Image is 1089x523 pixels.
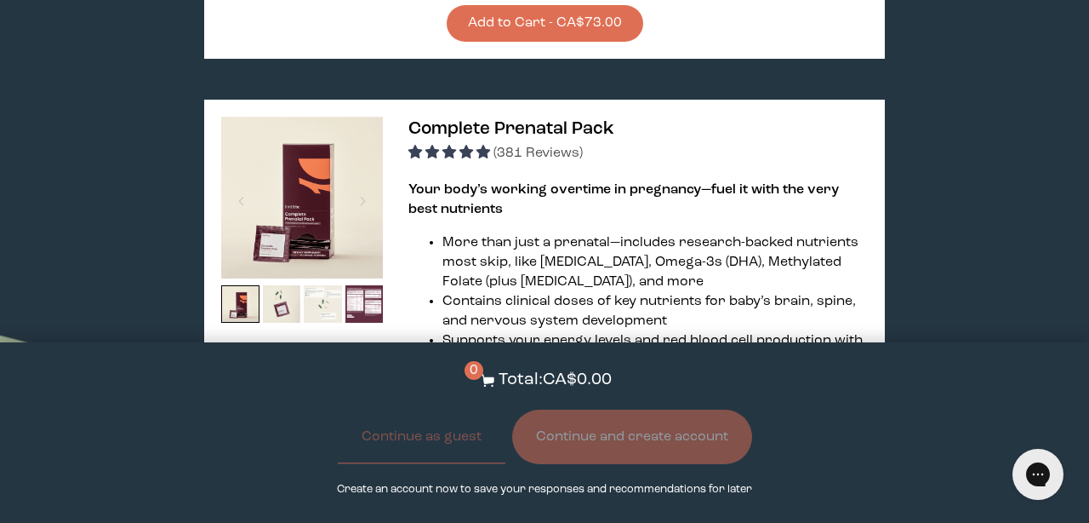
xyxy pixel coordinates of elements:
[512,410,752,464] button: Continue and create account
[442,292,868,331] li: Contains clinical doses of key nutrients for baby’s brain, spine, and nervous system development
[304,285,342,324] img: thumbnail image
[493,147,583,160] span: (381 Reviews)
[221,285,259,324] img: thumbnail image
[447,5,643,42] button: Add to Cart - CA$73.00
[337,481,752,497] p: Create an account now to save your responses and recommendations for later
[221,117,383,279] img: thumbnail image
[442,233,868,292] li: More than just a prenatal—includes research-backed nutrients most skip, like [MEDICAL_DATA], Omeg...
[408,120,614,138] span: Complete Prenatal Pack
[263,285,301,324] img: thumbnail image
[1004,443,1072,506] iframe: Gorgias live chat messenger
[499,368,612,393] p: Total: CA$0.00
[345,285,384,324] img: thumbnail image
[465,361,483,380] span: 0
[338,410,505,464] button: Continue as guest
[442,331,868,371] li: Supports your energy levels and red blood cell production with gentle, non-constipating Iron and B12
[408,183,839,216] strong: Your body’s working overtime in pregnancy—fuel it with the very best nutrients
[408,147,493,160] span: 4.91 stars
